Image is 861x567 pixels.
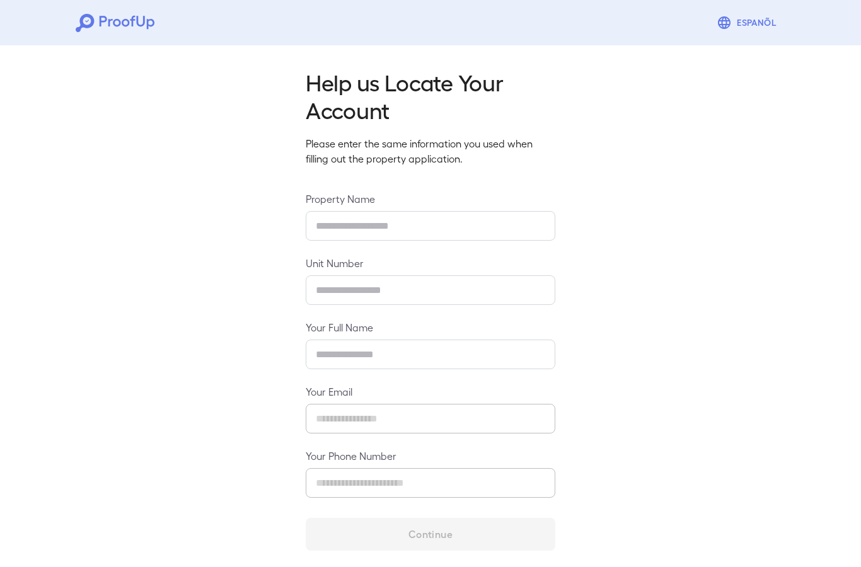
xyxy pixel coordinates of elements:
label: Property Name [306,192,555,206]
h2: Help us Locate Your Account [306,68,555,123]
label: Your Email [306,384,555,399]
p: Please enter the same information you used when filling out the property application. [306,136,555,166]
label: Your Phone Number [306,449,555,463]
label: Your Full Name [306,320,555,335]
label: Unit Number [306,256,555,270]
button: Espanõl [712,10,785,35]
